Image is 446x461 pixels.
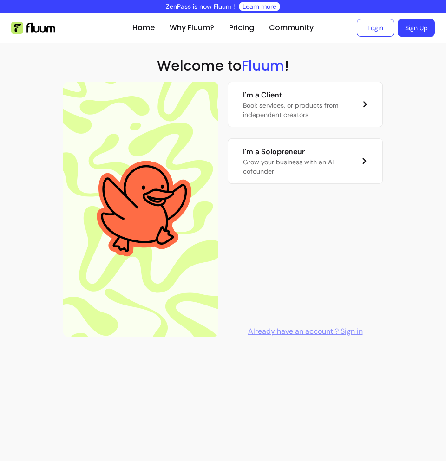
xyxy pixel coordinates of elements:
[242,56,284,76] span: Fluum
[269,22,314,33] a: Community
[243,90,348,101] p: I'm a Client
[11,22,55,34] img: Fluum Logo
[228,138,383,184] a: I'm a SolopreneurGrow your business with an AI cofounder
[170,22,214,33] a: Why Fluum?
[166,2,235,11] p: ZenPass is now Fluum !
[248,326,363,337] a: Already have an account ? Sign in
[243,101,348,119] p: Book services, or products from independent creators
[85,151,197,267] img: Aesthetic image
[243,157,347,176] p: Grow your business with an AI cofounder
[132,22,155,33] a: Home
[357,19,394,37] a: Login
[229,22,254,33] a: Pricing
[243,2,276,11] a: Learn more
[398,19,435,37] a: Sign Up
[243,146,347,157] p: I'm a Solopreneur
[228,82,383,127] a: I'm a ClientBook services, or products from independent creators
